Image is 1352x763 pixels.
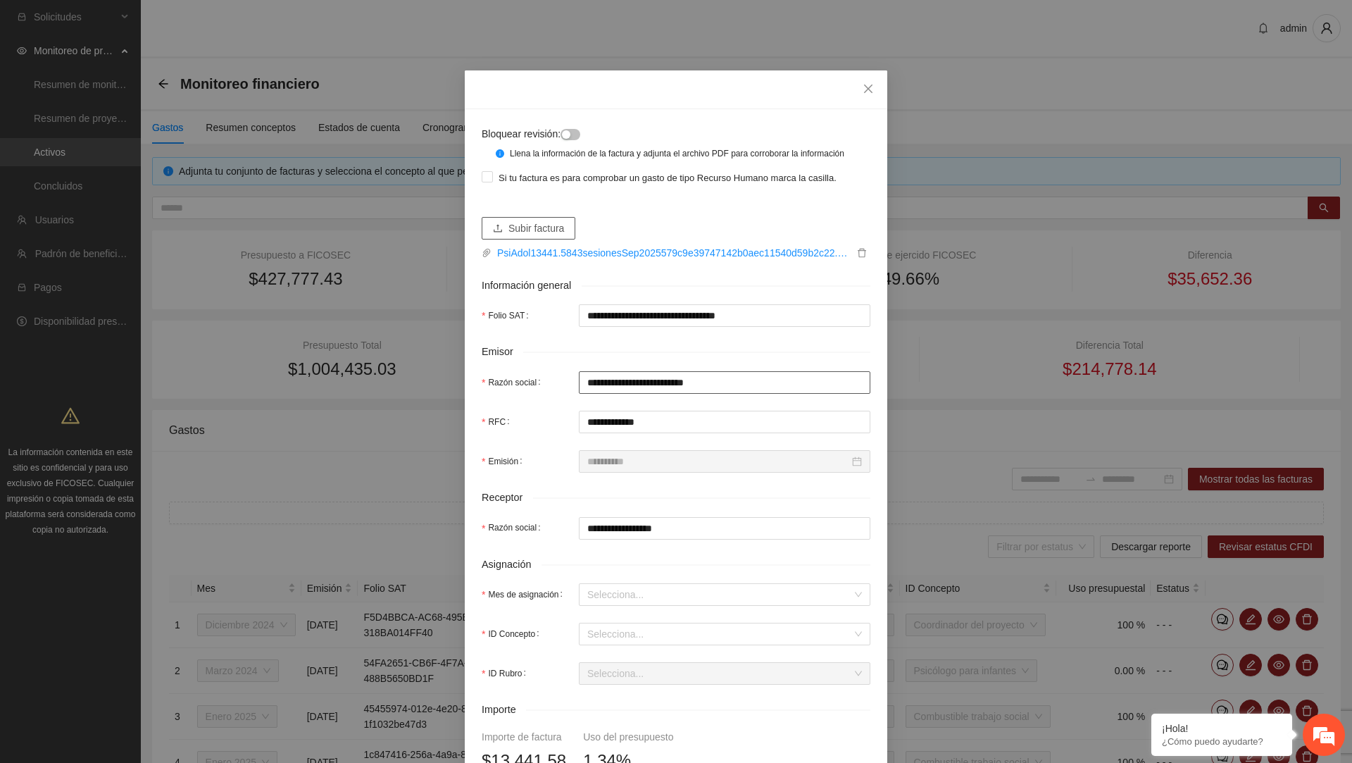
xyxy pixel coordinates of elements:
div: Importe de factura [482,729,566,745]
span: Emisor [482,344,523,360]
span: paper-clip [482,248,492,258]
input: Razón social: [579,517,870,540]
div: Chatee con nosotros ahora [73,72,237,90]
input: RFC: [579,411,870,433]
span: uploadSubir factura [482,223,575,234]
div: Llena la información de la factura y adjunta el archivo PDF para corroborar la información [510,147,860,161]
span: Información general [482,278,582,294]
span: info-circle [496,149,504,158]
button: delete [853,245,870,261]
span: delete [854,248,870,258]
label: ID Concepto: [482,623,545,645]
label: Mes de asignación: [482,583,568,606]
p: ¿Cómo puedo ayudarte? [1162,736,1282,747]
span: Si tu factura es para comprobar un gasto de tipo Recurso Humano marca la casilla. [493,171,842,185]
span: upload [493,223,503,235]
div: Bloquear revisión: [482,126,806,142]
div: Uso del presupuesto [583,729,673,745]
span: Importe [482,702,526,718]
span: Asignación [482,557,542,573]
label: ID Rubro: [482,662,532,685]
input: Razón social: [579,371,870,394]
button: uploadSubir factura [482,217,575,240]
div: Minimizar ventana de chat en vivo [231,7,265,41]
input: Emisión: [587,454,849,469]
label: Razón social: [482,517,546,540]
span: Subir factura [508,221,564,236]
label: Emisión: [482,450,527,473]
button: Close [849,70,887,108]
span: Estamos en línea. [82,188,194,330]
span: close [863,83,874,94]
div: ¡Hola! [1162,723,1282,734]
textarea: Escriba su mensaje y pulse “Intro” [7,385,268,434]
span: Receptor [482,490,533,506]
input: ID Concepto: [587,624,852,645]
label: Folio SAT: [482,304,534,327]
input: Folio SAT: [579,304,870,327]
a: PsiAdol13441.5843sesionesSep2025579c9e39747142b0aec11540d59b2c22.xml [492,245,853,261]
label: RFC: [482,411,515,433]
label: Razón social: [482,371,546,394]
